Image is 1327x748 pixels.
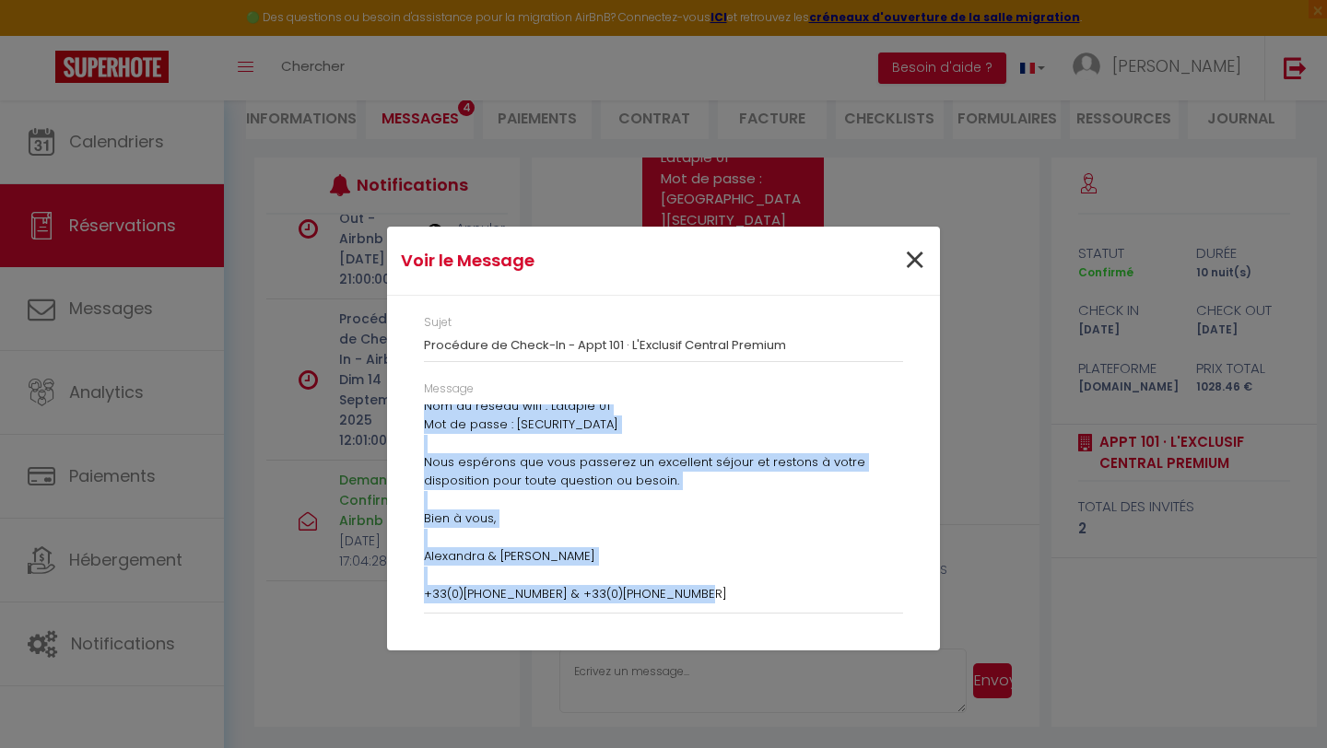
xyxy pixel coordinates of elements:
[424,380,474,398] label: Message
[424,314,452,332] label: Sujet
[903,241,926,281] button: Close
[401,248,743,274] h4: Voir le Message
[424,338,903,353] h3: Procédure de Check-In - Appt 101 · L'Exclusif Central Premium
[903,233,926,288] span: ×
[15,7,70,63] button: Ouvrir le widget de chat LiveChat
